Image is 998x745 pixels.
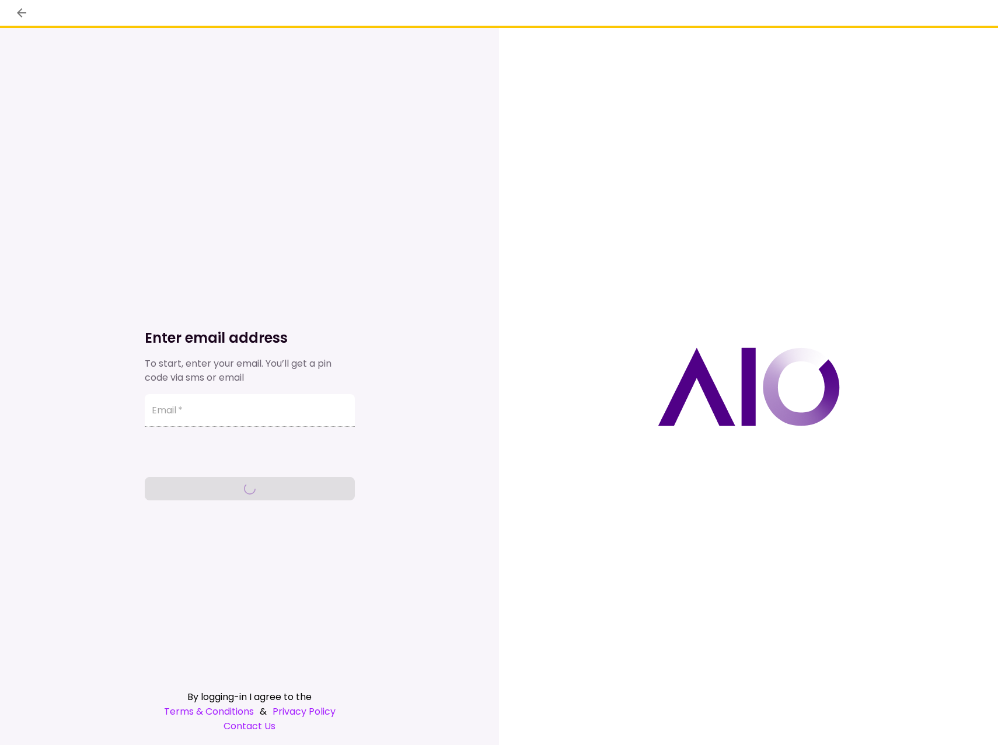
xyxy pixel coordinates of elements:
div: By logging-in I agree to the [145,690,355,704]
img: AIO logo [658,347,840,426]
h1: Enter email address [145,329,355,347]
button: back [12,3,32,23]
a: Terms & Conditions [164,704,254,719]
div: & [145,704,355,719]
div: To start, enter your email. You’ll get a pin code via sms or email [145,357,355,385]
a: Privacy Policy [273,704,336,719]
a: Contact Us [145,719,355,733]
